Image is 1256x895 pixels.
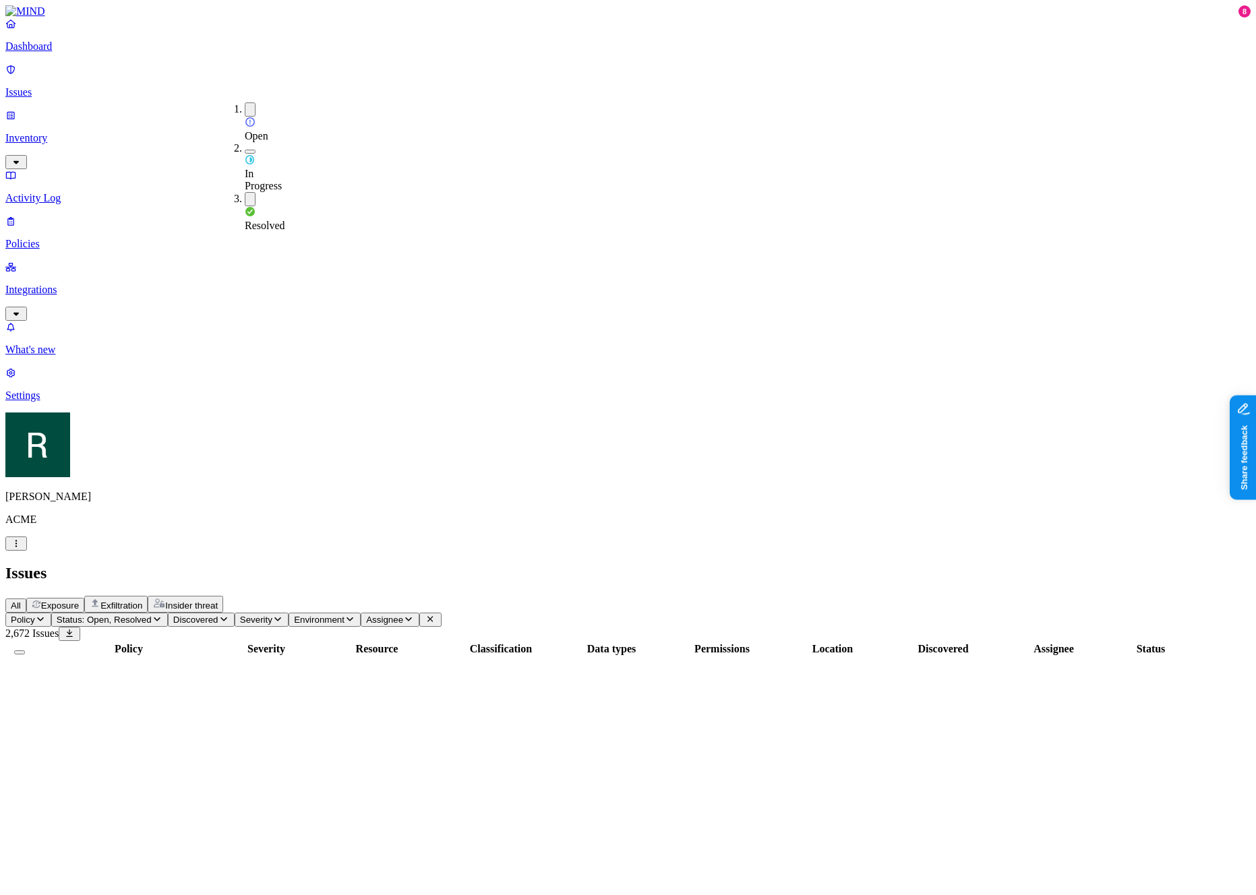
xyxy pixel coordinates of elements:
p: Dashboard [5,40,1251,53]
div: Location [779,643,887,655]
img: status-in-progress [245,154,255,165]
img: status-open [245,117,256,127]
a: Activity Log [5,169,1251,204]
span: Severity [240,615,272,625]
a: MIND [5,5,1251,18]
span: In Progress [245,168,282,191]
span: Environment [294,615,345,625]
span: Resolved [245,220,285,231]
span: Status: Open, Resolved [57,615,152,625]
a: Policies [5,215,1251,250]
div: Policy [34,643,223,655]
span: Discovered [173,615,218,625]
span: Exfiltration [100,600,142,611]
div: 8 [1238,5,1251,18]
p: Issues [5,86,1251,98]
p: Inventory [5,132,1251,144]
div: Resource [309,643,444,655]
a: Dashboard [5,18,1251,53]
div: Data types [558,643,665,655]
div: Assignee [1000,643,1108,655]
span: Insider threat [165,600,218,611]
div: Discovered [889,643,997,655]
img: Ron Rabinovich [5,412,70,477]
p: What's new [5,344,1251,356]
span: All [11,600,21,611]
div: Classification [447,643,555,655]
span: Open [245,130,268,142]
div: Permissions [668,643,776,655]
a: Inventory [5,109,1251,167]
a: Settings [5,367,1251,402]
a: What's new [5,321,1251,356]
img: status-resolved [245,206,256,217]
h2: Issues [5,564,1251,582]
img: MIND [5,5,45,18]
span: Exposure [41,600,79,611]
div: Severity [226,643,307,655]
div: Status [1110,643,1191,655]
a: Issues [5,63,1251,98]
p: Integrations [5,284,1251,296]
a: Integrations [5,261,1251,319]
span: Policy [11,615,35,625]
span: 2,672 Issues [5,627,59,639]
span: Assignee [366,615,403,625]
p: Policies [5,238,1251,250]
p: Settings [5,390,1251,402]
p: [PERSON_NAME] [5,491,1251,503]
p: ACME [5,514,1251,526]
button: Select all [14,650,25,654]
p: Activity Log [5,192,1251,204]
